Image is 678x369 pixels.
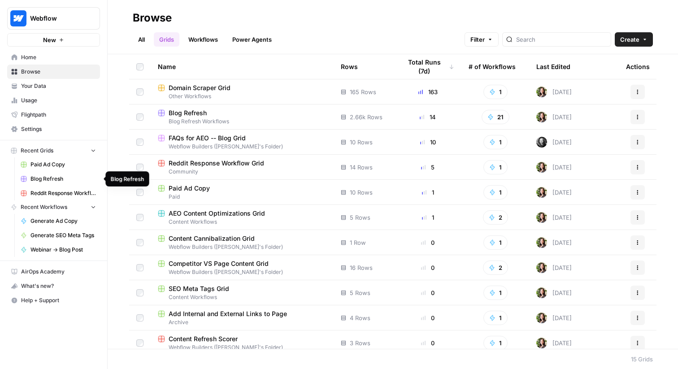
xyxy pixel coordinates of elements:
[21,82,96,90] span: Your Data
[482,110,509,124] button: 21
[7,7,100,30] button: Workspace: Webflow
[483,160,508,174] button: 1
[169,159,264,168] span: Reddit Response Workflow Grid
[536,262,547,273] img: tfqcqvankhknr4alfzf7rpur2gif
[158,168,326,176] span: Community
[21,96,96,104] span: Usage
[536,212,572,223] div: [DATE]
[483,85,508,99] button: 1
[401,339,454,347] div: 0
[350,113,382,122] span: 2.66k Rows
[30,161,96,169] span: Paid Ad Copy
[516,35,607,44] input: Search
[350,263,373,272] span: 16 Rows
[483,210,508,225] button: 2
[7,144,100,157] button: Recent Grids
[350,238,366,247] span: 1 Row
[7,200,100,214] button: Recent Workflows
[17,214,100,228] a: Generate Ad Copy
[169,134,246,143] span: FAQs for AEO -- Blog Grid
[470,35,485,44] span: Filter
[21,147,53,155] span: Recent Grids
[158,259,326,276] a: Competitor VS Page Content GridWebflow Builders ([PERSON_NAME]'s Folder)
[17,186,100,200] a: Reddit Response Workflow Grid
[350,313,370,322] span: 4 Rows
[30,175,96,183] span: Blog Refresh
[17,157,100,172] a: Paid Ad Copy
[536,237,547,248] img: tfqcqvankhknr4alfzf7rpur2gif
[17,228,100,243] a: Generate SEO Meta Tags
[154,32,179,47] a: Grids
[536,162,547,173] img: tfqcqvankhknr4alfzf7rpur2gif
[17,243,100,257] a: Webinar -> Blog Post
[7,79,100,93] a: Your Data
[158,318,326,326] span: Archive
[158,143,326,151] span: Webflow Builders ([PERSON_NAME]'s Folder)
[7,279,100,293] button: What's new?
[350,339,370,347] span: 3 Rows
[30,189,96,197] span: Reddit Response Workflow Grid
[10,10,26,26] img: Webflow Logo
[631,355,653,364] div: 15 Grids
[626,54,650,79] div: Actions
[350,288,370,297] span: 5 Rows
[21,268,96,276] span: AirOps Academy
[158,343,326,352] span: Webflow Builders ([PERSON_NAME]'s Folder)
[401,54,454,79] div: Total Runs (7d)
[536,212,547,223] img: tfqcqvankhknr4alfzf7rpur2gif
[169,209,265,218] span: AEO Content Optimizations Grid
[536,137,547,148] img: tr8xfd7ur9norgr6x98lqj6ojipa
[158,218,326,226] span: Content Workflows
[483,235,508,250] button: 1
[483,135,508,149] button: 1
[615,32,653,47] button: Create
[401,113,454,122] div: 14
[133,32,150,47] a: All
[350,188,373,197] span: 10 Rows
[158,159,326,176] a: Reddit Response Workflow GridCommunity
[7,93,100,108] a: Usage
[341,54,358,79] div: Rows
[133,11,172,25] div: Browse
[536,313,572,323] div: [DATE]
[401,138,454,147] div: 10
[158,284,326,301] a: SEO Meta Tags GridContent Workflows
[350,163,373,172] span: 14 Rows
[536,187,547,198] img: tfqcqvankhknr4alfzf7rpur2gif
[158,184,326,201] a: Paid Ad CopyPaid
[536,112,547,122] img: tfqcqvankhknr4alfzf7rpur2gif
[8,279,100,293] div: What's new?
[7,50,100,65] a: Home
[21,203,67,211] span: Recent Workflows
[111,175,144,183] div: Blog Refresh
[158,193,326,201] span: Paid
[536,287,547,298] img: tfqcqvankhknr4alfzf7rpur2gif
[21,296,96,304] span: Help + Support
[21,125,96,133] span: Settings
[227,32,277,47] a: Power Agents
[21,111,96,119] span: Flightpath
[536,338,572,348] div: [DATE]
[30,246,96,254] span: Webinar -> Blog Post
[536,87,572,97] div: [DATE]
[158,309,326,326] a: Add Internal and External Links to PageArchive
[21,53,96,61] span: Home
[169,334,238,343] span: Content Refresh Scorer
[169,83,230,92] span: Domain Scraper Grid
[536,237,572,248] div: [DATE]
[169,184,210,193] span: Paid Ad Copy
[483,185,508,200] button: 1
[7,265,100,279] a: AirOps Academy
[401,263,454,272] div: 0
[350,213,370,222] span: 5 Rows
[158,234,326,251] a: Content Cannibalization GridWebflow Builders ([PERSON_NAME]'s Folder)
[483,260,508,275] button: 2
[169,259,269,268] span: Competitor VS Page Content Grid
[401,288,454,297] div: 0
[158,293,326,301] span: Content Workflows
[158,109,326,126] a: Blog RefreshBlog Refresh Workflows
[483,286,508,300] button: 1
[43,35,56,44] span: New
[536,338,547,348] img: tfqcqvankhknr4alfzf7rpur2gif
[620,35,639,44] span: Create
